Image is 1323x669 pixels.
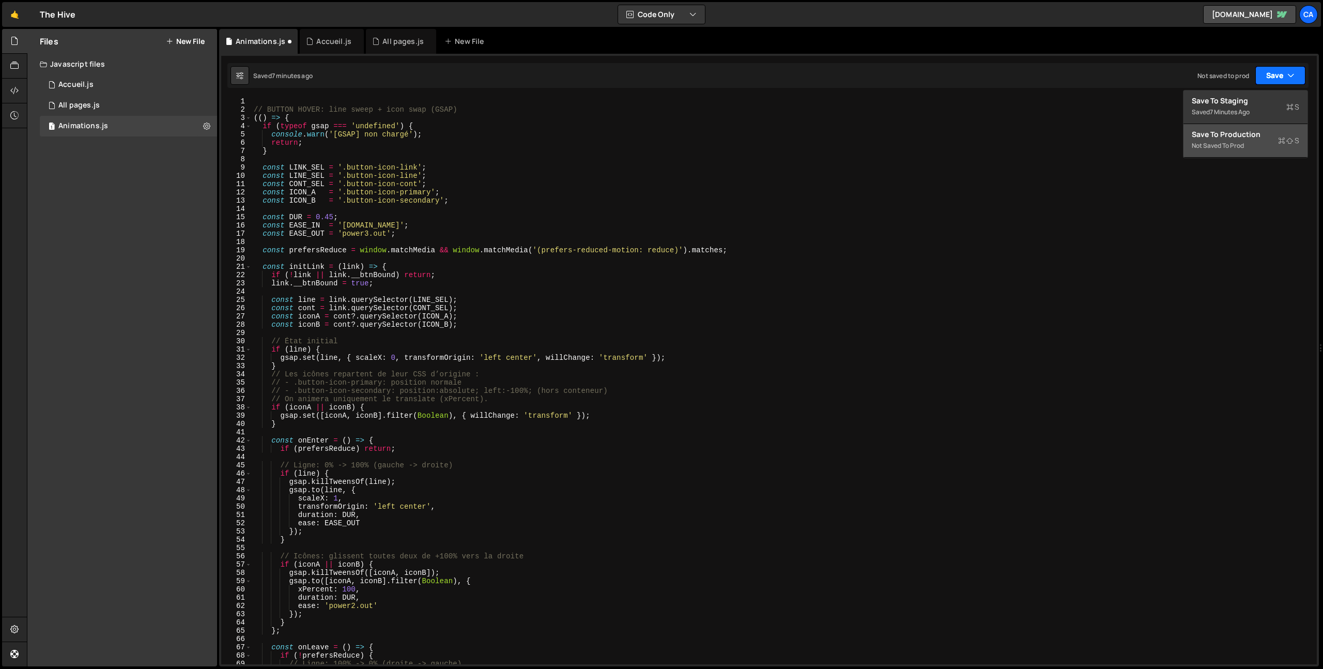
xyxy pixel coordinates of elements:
div: 17034/46849.js [40,116,217,136]
div: 44 [221,453,252,461]
div: 46 [221,469,252,478]
div: 31 [221,345,252,354]
div: Accueil.js [58,80,94,89]
div: New File [444,36,488,47]
div: 40 [221,420,252,428]
div: 17034/46801.js [40,74,217,95]
div: 22 [221,271,252,279]
span: 1 [49,123,55,131]
h2: Files [40,36,58,47]
div: 67 [221,643,252,651]
a: 🤙 [2,2,27,27]
div: Accueil.js [316,36,351,47]
div: Saved [1192,106,1299,118]
div: All pages.js [382,36,424,47]
div: Javascript files [27,54,217,74]
div: Not saved to prod [1192,140,1299,152]
div: 38 [221,403,252,412]
div: 16 [221,221,252,230]
div: 66 [221,635,252,643]
div: 18 [221,238,252,246]
div: 33 [221,362,252,370]
div: Animations.js [58,121,108,131]
div: 32 [221,354,252,362]
div: 56 [221,552,252,560]
div: 7 [221,147,252,155]
div: 59 [221,577,252,585]
div: 54 [221,536,252,544]
div: 63 [221,610,252,618]
div: 17034/46803.js [40,95,217,116]
div: 52 [221,519,252,527]
div: 51 [221,511,252,519]
button: New File [166,37,205,45]
div: 36 [221,387,252,395]
div: 34 [221,370,252,378]
div: Animations.js [236,36,285,47]
div: 37 [221,395,252,403]
div: 58 [221,569,252,577]
div: 8 [221,155,252,163]
button: Code Only [618,5,705,24]
div: 2 [221,105,252,114]
div: 49 [221,494,252,503]
a: [DOMAIN_NAME] [1203,5,1296,24]
div: 5 [221,130,252,139]
div: 24 [221,287,252,296]
div: 21 [221,263,252,271]
div: 29 [221,329,252,337]
div: 57 [221,560,252,569]
div: 4 [221,122,252,130]
div: 10 [221,172,252,180]
div: 30 [221,337,252,345]
span: S [1286,102,1299,112]
div: 7 minutes ago [272,71,313,80]
div: 7 minutes ago [1210,108,1250,116]
div: All pages.js [58,101,100,110]
div: 69 [221,660,252,668]
div: Saved [253,71,313,80]
div: 26 [221,304,252,312]
div: 35 [221,378,252,387]
div: 64 [221,618,252,627]
div: 1 [221,97,252,105]
div: 61 [221,594,252,602]
div: 12 [221,188,252,196]
div: 9 [221,163,252,172]
div: 19 [221,246,252,254]
div: The Hive [40,8,75,21]
div: 11 [221,180,252,188]
div: 17 [221,230,252,238]
div: 23 [221,279,252,287]
div: 27 [221,312,252,321]
div: 48 [221,486,252,494]
div: 60 [221,585,252,594]
div: 62 [221,602,252,610]
a: Ca [1299,5,1318,24]
div: 65 [221,627,252,635]
div: 42 [221,436,252,445]
div: 45 [221,461,252,469]
button: Save [1255,66,1305,85]
div: 28 [221,321,252,329]
div: 53 [221,527,252,536]
button: Save to ProductionS Not saved to prod [1183,124,1307,158]
div: 3 [221,114,252,122]
div: 41 [221,428,252,436]
div: 20 [221,254,252,263]
div: Save to Staging [1192,96,1299,106]
div: 15 [221,213,252,221]
div: 47 [221,478,252,486]
div: 13 [221,196,252,205]
div: 50 [221,503,252,511]
div: 68 [221,651,252,660]
span: S [1278,135,1299,146]
div: 39 [221,412,252,420]
button: Save to StagingS Saved7 minutes ago [1183,90,1307,124]
div: 6 [221,139,252,147]
div: 25 [221,296,252,304]
div: Save to Production [1192,129,1299,140]
div: 43 [221,445,252,453]
div: 14 [221,205,252,213]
